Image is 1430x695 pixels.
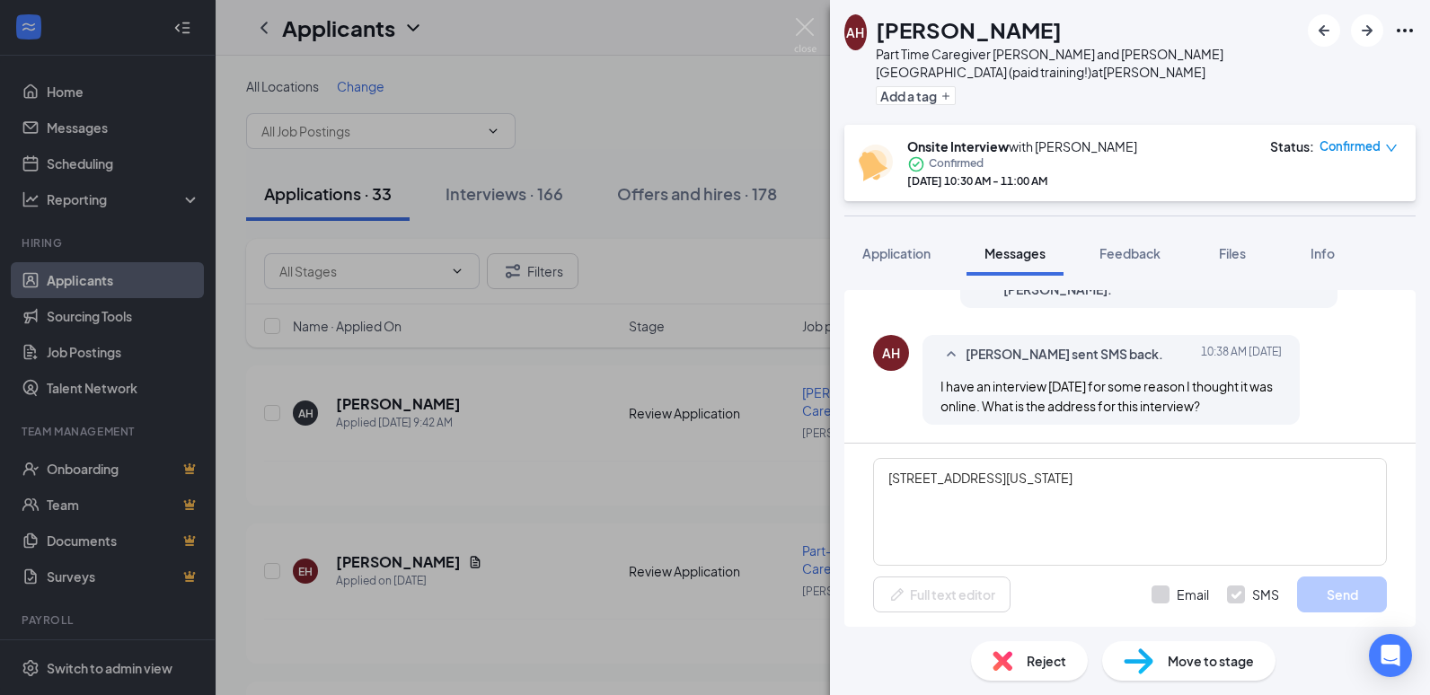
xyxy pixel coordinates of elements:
h1: [PERSON_NAME] [876,14,1062,45]
button: Send [1297,576,1387,612]
b: Onsite Interview [907,138,1009,154]
svg: ArrowRight [1356,20,1378,41]
span: Feedback [1099,245,1161,261]
span: Files [1219,245,1246,261]
div: Open Intercom Messenger [1369,634,1412,677]
svg: ArrowLeftNew [1313,20,1335,41]
span: Info [1311,245,1335,261]
svg: Plus [940,91,951,101]
svg: Ellipses [1394,20,1416,41]
button: ArrowRight [1351,14,1383,47]
div: Status : [1270,137,1314,155]
textarea: [STREET_ADDRESS][US_STATE] [873,458,1387,566]
span: Move to stage [1168,651,1254,671]
div: AH [882,344,900,362]
button: Full text editorPen [873,576,1011,612]
span: down [1385,142,1398,154]
div: Part Time Caregiver [PERSON_NAME] and [PERSON_NAME][GEOGRAPHIC_DATA] (paid training!) at [PERSON_... [876,45,1299,81]
svg: CheckmarkCircle [907,155,925,173]
span: Application [862,245,931,261]
div: with [PERSON_NAME] [907,137,1137,155]
svg: SmallChevronUp [940,344,962,365]
button: PlusAdd a tag [876,86,956,105]
span: Confirmed [1320,137,1381,155]
button: ArrowLeftNew [1308,14,1340,47]
div: AH [846,23,864,41]
div: [DATE] 10:30 AM - 11:00 AM [907,173,1137,189]
span: Messages [984,245,1046,261]
span: [DATE] 10:38 AM [1201,344,1282,365]
svg: Pen [888,585,906,603]
span: Confirmed [929,155,984,173]
span: I have an interview [DATE] for some reason I thought it was online. What is the address for this ... [940,378,1273,414]
span: [PERSON_NAME] sent SMS back. [966,344,1163,365]
span: Reject [1027,651,1066,671]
